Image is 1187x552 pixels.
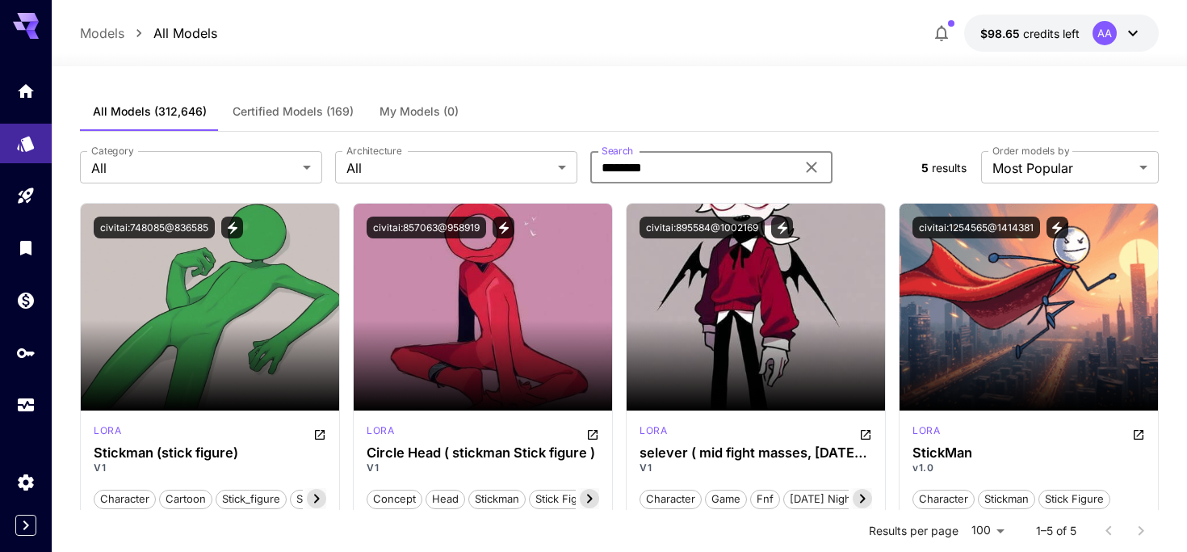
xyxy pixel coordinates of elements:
[640,445,872,461] h3: selever ( mid fight masses, [DATE] night funkin, fnf, stickman )
[771,217,793,238] button: View trigger words
[640,423,667,438] p: lora
[912,423,940,443] div: FLUX.1 D
[16,343,36,363] div: API Keys
[469,491,525,508] span: stickman
[869,523,958,539] p: Results per page
[367,445,599,461] h3: Circle Head ( stickman Stick figure )
[313,423,326,443] button: Open in CivitAI
[290,488,347,509] button: stickman
[640,423,667,443] div: Pony
[640,445,872,461] div: selever ( mid fight masses, friday night funkin, fnf, stickman )
[706,491,746,508] span: game
[640,217,765,238] button: civitai:895584@1002169
[493,217,514,238] button: View trigger words
[367,488,422,509] button: concept
[159,488,212,509] button: cartoon
[94,423,121,443] div: Pony
[964,15,1159,52] button: $98.645AA
[153,23,217,43] a: All Models
[91,144,134,158] label: Category
[16,395,36,415] div: Usage
[912,445,1145,461] h3: StickMan
[93,104,207,119] span: All Models (312,646)
[913,491,974,508] span: character
[640,488,702,509] button: character
[992,144,1069,158] label: Order models by
[640,461,872,475] p: V1
[586,423,599,443] button: Open in CivitAI
[751,491,779,508] span: fnf
[912,217,1040,238] button: civitai:1254565@1414381
[1036,523,1076,539] p: 1–5 of 5
[921,161,929,175] span: 5
[530,491,600,508] span: stick figure
[640,491,701,508] span: character
[602,144,633,158] label: Search
[367,217,486,238] button: civitai:857063@958919
[367,423,394,443] div: Pony
[932,161,967,175] span: results
[426,491,464,508] span: head
[94,461,326,475] p: V1
[784,491,897,508] span: [DATE] night funkin
[859,423,872,443] button: Open in CivitAI
[1132,423,1145,443] button: Open in CivitAI
[94,488,156,509] button: character
[346,158,552,178] span: All
[91,158,296,178] span: All
[367,491,422,508] span: concept
[94,445,326,461] h3: Stickman (stick figure)
[980,27,1023,40] span: $98.65
[912,488,975,509] button: character
[783,488,898,509] button: [DATE] night funkin
[15,515,36,536] button: Expand sidebar
[16,290,36,310] div: Wallet
[80,23,217,43] nav: breadcrumb
[1038,488,1110,509] button: stick figure
[16,81,36,101] div: Home
[978,488,1035,509] button: stickman
[980,25,1080,42] div: $98.645
[216,488,287,509] button: stick_figure
[216,491,286,508] span: stick_figure
[965,519,1010,542] div: 100
[705,488,747,509] button: game
[992,158,1133,178] span: Most Popular
[80,23,124,43] a: Models
[468,488,526,509] button: stickman
[1046,217,1068,238] button: View trigger words
[346,144,401,158] label: Architecture
[160,491,212,508] span: cartoon
[912,461,1145,475] p: v1.0
[233,104,354,119] span: Certified Models (169)
[94,217,215,238] button: civitai:748085@836585
[291,491,346,508] span: stickman
[94,491,155,508] span: character
[16,472,36,492] div: Settings
[1093,21,1117,45] div: AA
[529,488,601,509] button: stick figure
[16,186,36,206] div: Playground
[1023,27,1080,40] span: credits left
[367,461,599,475] p: V1
[221,217,243,238] button: View trigger words
[1039,491,1109,508] span: stick figure
[16,129,36,149] div: Models
[912,423,940,438] p: lora
[750,488,780,509] button: fnf
[380,104,459,119] span: My Models (0)
[16,238,36,258] div: Library
[426,488,465,509] button: head
[367,423,394,438] p: lora
[979,491,1034,508] span: stickman
[94,423,121,438] p: lora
